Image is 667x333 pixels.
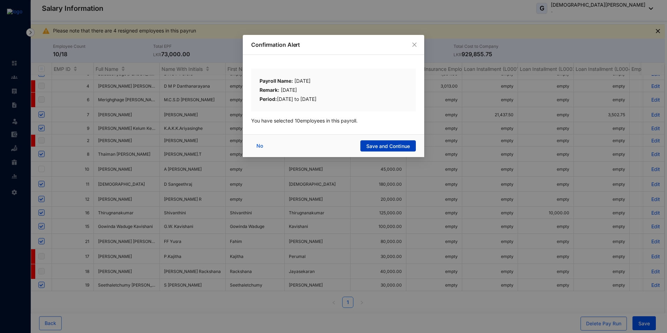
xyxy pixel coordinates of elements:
b: Payroll Name: [260,78,293,84]
button: Close [411,41,418,49]
b: Period: [260,96,277,102]
div: [DATE] to [DATE] [260,95,407,103]
span: Save and Continue [366,143,410,150]
span: No [256,142,263,150]
span: close [412,42,417,47]
b: Remark: [260,87,279,93]
span: You have selected 10 employees in this payroll. [251,118,358,124]
div: [DATE] [260,77,407,86]
div: [DATE] [260,86,407,95]
p: Confirmation Alert [251,40,416,49]
button: Save and Continue [360,140,416,151]
button: No [251,140,270,151]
